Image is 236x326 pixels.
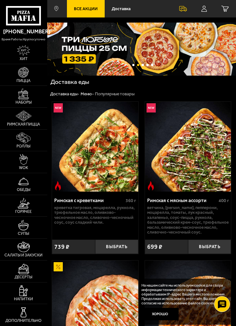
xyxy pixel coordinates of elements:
[54,244,69,250] span: 739 ₽
[146,64,148,66] button: точки переключения
[20,57,28,61] span: Хит
[81,91,94,96] a: Меню-
[95,240,138,254] button: Выбрать
[7,122,40,126] span: Римская пицца
[53,181,62,190] img: Острое блюдо
[50,79,233,85] h1: Доставка еды
[141,283,226,306] p: На нашем сайте мы используем cookie для сбора информации технического характера и обрабатываем IP...
[54,198,124,204] div: Римская с креветками
[141,308,178,320] button: Хорошо
[52,102,138,192] img: Римская с креветками
[145,102,231,192] a: НовинкаОстрое блюдоРимская с мясным ассорти
[147,244,162,250] span: 699 ₽
[151,64,153,66] button: точки переключения
[141,64,144,66] button: точки переключения
[219,198,229,203] span: 400 г
[95,91,134,97] div: Популярные товары
[147,198,217,204] div: Римская с мясным ассорти
[126,198,136,203] span: 360 г
[132,64,134,66] button: точки переключения
[17,188,30,192] span: Обеды
[52,102,138,192] a: НовинкаОстрое блюдоРимская с креветками
[137,64,139,66] button: точки переключения
[147,205,229,235] p: ветчина, [PERSON_NAME], пепперони, моцарелла, томаты, лук красный, халапеньо, соус-пицца, руккола...
[54,103,63,112] img: Новинка
[147,103,156,112] img: Новинка
[15,275,32,279] span: Десерты
[16,79,30,83] span: Пицца
[14,297,33,301] span: Напитки
[50,91,79,96] a: Доставка еды-
[47,17,236,23] div: ;
[146,181,155,190] img: Острое блюдо
[18,232,29,236] span: Супы
[74,7,98,11] span: Все Акции
[112,7,131,11] span: Доставка
[188,240,231,254] button: Выбрать
[4,253,43,257] span: Салаты и закуски
[16,144,30,148] span: Роллы
[15,210,32,214] span: Горячее
[16,100,32,105] span: Наборы
[54,262,63,271] img: Акционный
[19,166,28,170] span: WOK
[5,319,42,323] span: Дополнительно
[145,102,231,192] img: Римская с мясным ассорти
[54,205,136,225] p: креветка тигровая, моцарелла, руккола, трюфельное масло, оливково-чесночное масло, сливочно-чесно...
